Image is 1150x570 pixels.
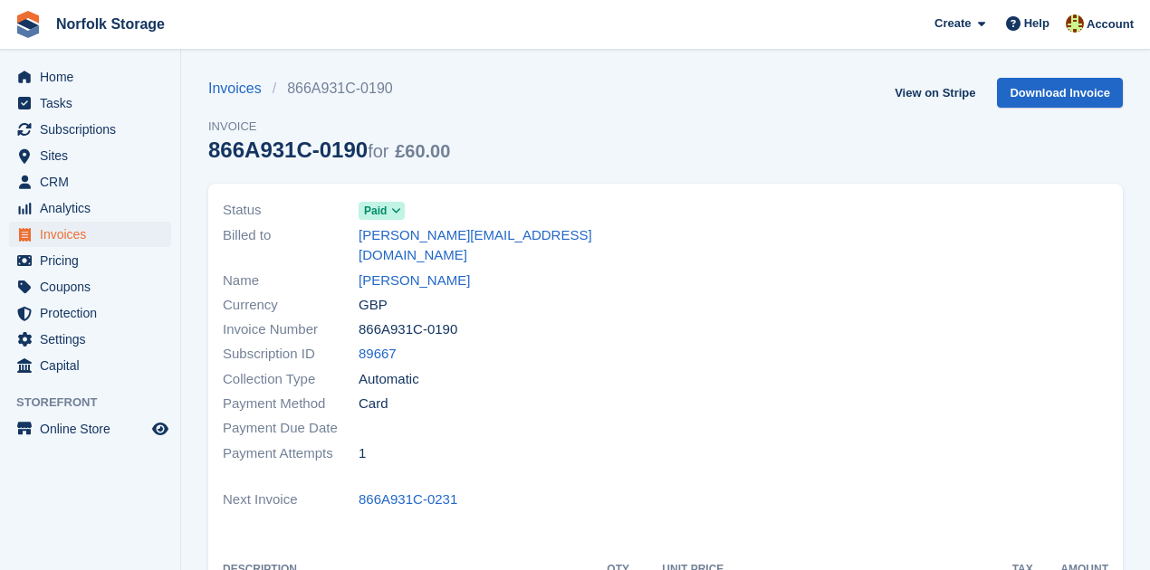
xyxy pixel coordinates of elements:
[9,64,171,90] a: menu
[359,271,470,291] a: [PERSON_NAME]
[359,394,388,414] span: Card
[223,394,359,414] span: Payment Method
[9,274,171,299] a: menu
[40,248,149,273] span: Pricing
[9,143,171,168] a: menu
[9,327,171,352] a: menu
[1066,14,1084,33] img: Holly Lamming
[223,369,359,390] span: Collection Type
[997,78,1123,108] a: Download Invoice
[40,300,149,326] span: Protection
[359,295,388,316] span: GBP
[1087,15,1134,33] span: Account
[368,141,388,161] span: for
[9,117,171,142] a: menu
[223,200,359,221] span: Status
[364,203,387,219] span: Paid
[934,14,971,33] span: Create
[359,443,366,464] span: 1
[49,9,172,39] a: Norfolk Storage
[40,222,149,247] span: Invoices
[9,416,171,442] a: menu
[359,200,405,221] a: Paid
[1024,14,1049,33] span: Help
[208,138,450,162] div: 866A931C-0190
[9,300,171,326] a: menu
[395,141,450,161] span: £60.00
[208,118,450,136] span: Invoice
[223,225,359,266] span: Billed to
[359,319,457,340] span: 866A931C-0190
[16,394,180,412] span: Storefront
[9,169,171,195] a: menu
[40,64,149,90] span: Home
[887,78,982,108] a: View on Stripe
[223,295,359,316] span: Currency
[40,416,149,442] span: Online Store
[14,11,42,38] img: stora-icon-8386f47178a22dfd0bd8f6a31ec36ba5ce8667c1dd55bd0f319d3a0aa187defe.svg
[359,369,419,390] span: Automatic
[9,90,171,116] a: menu
[40,90,149,116] span: Tasks
[223,271,359,291] span: Name
[9,222,171,247] a: menu
[40,274,149,299] span: Coupons
[223,319,359,340] span: Invoice Number
[223,418,359,439] span: Payment Due Date
[9,248,171,273] a: menu
[40,169,149,195] span: CRM
[223,443,359,464] span: Payment Attempts
[149,418,171,440] a: Preview store
[40,117,149,142] span: Subscriptions
[223,344,359,365] span: Subscription ID
[40,327,149,352] span: Settings
[40,353,149,378] span: Capital
[359,344,397,365] a: 89667
[208,78,273,100] a: Invoices
[359,489,457,510] a: 866A931C-0231
[359,225,655,266] a: [PERSON_NAME][EMAIL_ADDRESS][DOMAIN_NAME]
[223,489,359,510] span: Next Invoice
[9,195,171,221] a: menu
[40,195,149,221] span: Analytics
[9,353,171,378] a: menu
[40,143,149,168] span: Sites
[208,78,450,100] nav: breadcrumbs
